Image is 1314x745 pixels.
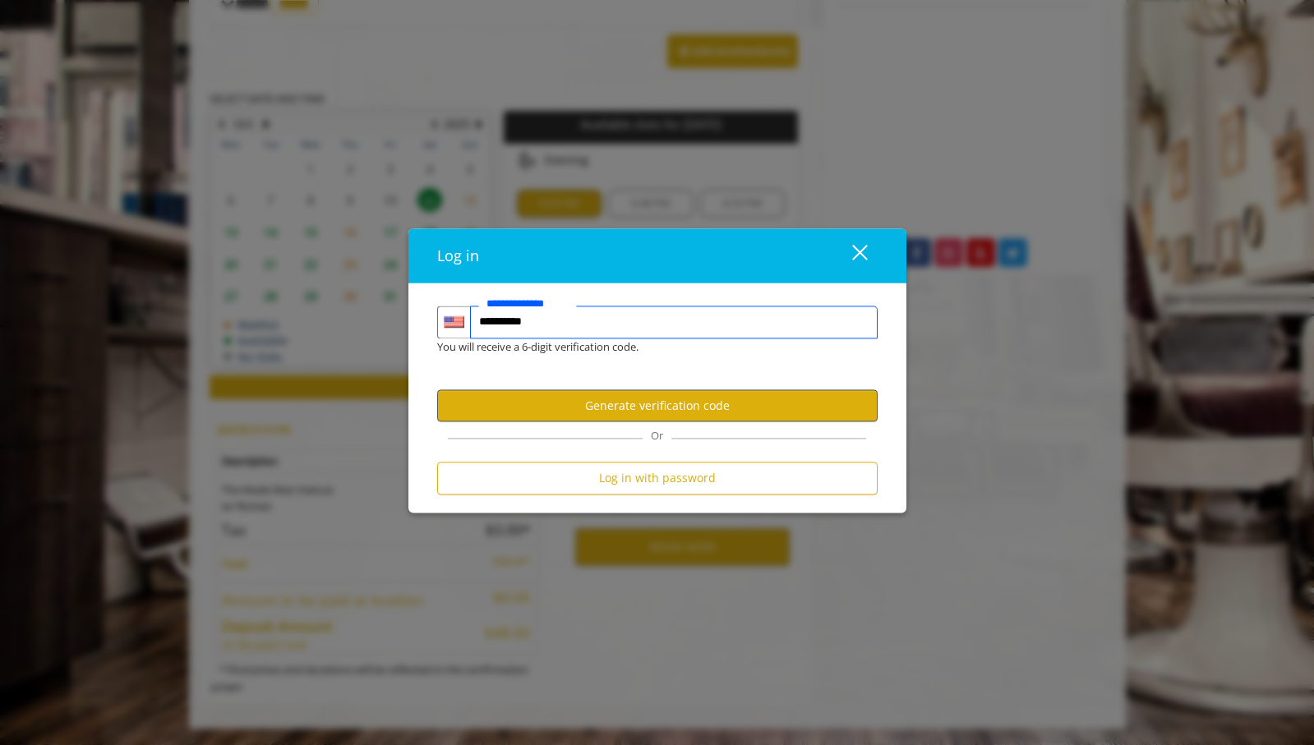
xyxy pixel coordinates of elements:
[437,462,878,494] button: Log in with password
[822,239,878,273] button: close dialog
[425,338,865,356] div: You will receive a 6-digit verification code.
[437,306,470,338] div: Country
[437,390,878,422] button: Generate verification code
[437,246,479,265] span: Log in
[833,243,866,268] div: close dialog
[643,429,671,444] span: Or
